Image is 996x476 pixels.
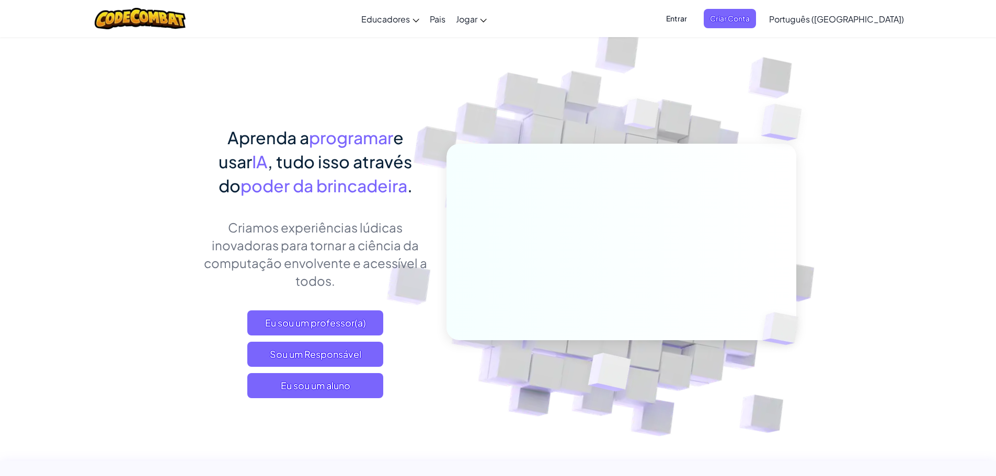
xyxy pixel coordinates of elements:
[247,342,383,367] a: Sou um Responsável
[430,14,445,25] font: Pais
[451,5,492,33] a: Jogar
[425,5,451,33] a: Pais
[227,127,309,148] font: Aprenda a
[95,8,186,29] img: CodeCombat logo
[562,331,656,417] img: Overlap cubes
[740,78,831,167] img: Overlap cubes
[604,78,680,156] img: Overlap cubes
[265,317,366,329] font: Eu sou um professor(a)
[270,348,361,360] font: Sou um Responsável
[456,14,477,25] font: Jogar
[219,151,413,196] font: , tudo isso através do
[281,379,350,391] font: Eu sou um aluno
[407,175,413,196] font: .
[204,219,427,288] font: Criamos experiências lúdicas inovadoras para tornar a ciência da computação envolvente e acessíve...
[309,127,393,148] font: programar
[769,14,904,25] font: Português ([GEOGRAPHIC_DATA])
[745,291,823,367] img: Overlap cubes
[247,310,383,335] a: Eu sou um professor(a)
[660,9,693,28] button: Entrar
[356,5,425,33] a: Educadores
[252,151,268,172] font: IA
[361,14,410,25] font: Educadores
[764,5,909,33] a: Português ([GEOGRAPHIC_DATA])
[704,9,756,28] button: Criar Conta
[241,175,407,196] font: poder da brincadeira
[666,14,687,23] font: Entrar
[247,373,383,398] button: Eu sou um aluno
[710,14,750,23] font: Criar Conta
